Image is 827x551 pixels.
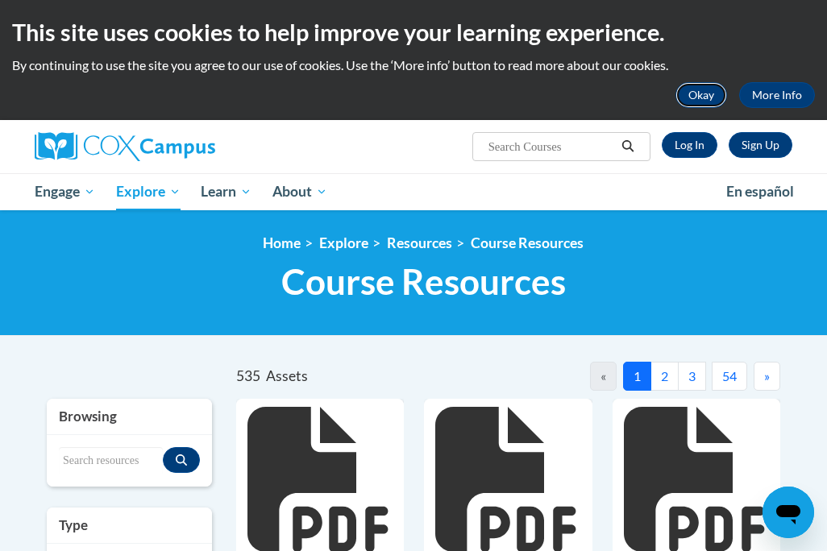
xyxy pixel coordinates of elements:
button: Search [616,137,640,156]
p: By continuing to use the site you agree to our use of cookies. Use the ‘More info’ button to read... [12,56,815,74]
nav: Pagination Navigation [509,362,781,391]
button: 54 [712,362,747,391]
a: En español [716,175,804,209]
span: En español [726,183,794,200]
span: » [764,368,770,383]
a: Resources [387,234,452,251]
iframe: Button to launch messaging window [763,487,814,538]
a: Cox Campus [35,132,271,161]
a: Home [263,234,301,251]
button: 3 [678,362,706,391]
span: 535 [236,367,260,384]
div: Main menu [23,173,804,210]
button: 1 [623,362,651,391]
a: Log In [662,132,717,158]
span: Assets [266,367,308,384]
button: 2 [650,362,679,391]
span: Engage [35,182,95,201]
a: Explore [106,173,191,210]
span: Explore [116,182,181,201]
span: Learn [201,182,251,201]
input: Search resources [59,447,163,474]
button: Okay [675,82,727,108]
h3: Browsing [59,407,200,426]
a: More Info [739,82,815,108]
button: Next [754,362,780,391]
a: Register [729,132,792,158]
h2: This site uses cookies to help improve your learning experience. [12,16,815,48]
button: Search resources [163,447,200,473]
a: Explore [319,234,368,251]
h3: Type [59,516,200,535]
a: About [262,173,338,210]
img: Cox Campus [35,132,215,161]
span: About [272,182,327,201]
a: Course Resources [471,234,584,251]
input: Search Courses [487,137,616,156]
a: Learn [190,173,262,210]
a: Engage [24,173,106,210]
span: Course Resources [281,260,566,303]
